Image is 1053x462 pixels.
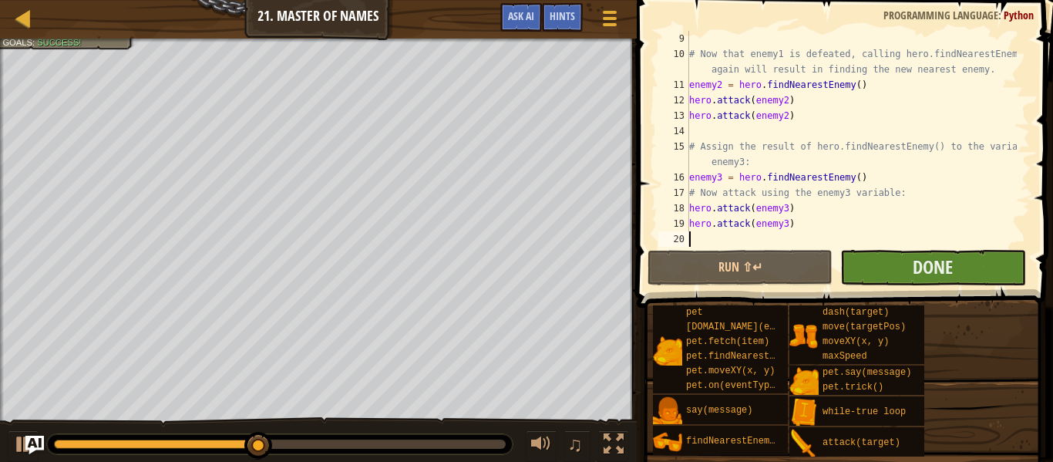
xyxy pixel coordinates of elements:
[658,31,689,46] div: 9
[508,8,534,23] span: Ask AI
[686,405,752,416] span: say(message)
[648,250,833,285] button: Run ⇧↵
[1004,8,1034,22] span: Python
[658,231,689,247] div: 20
[686,322,797,332] span: [DOMAIN_NAME](enemy)
[658,108,689,123] div: 13
[25,436,44,454] button: Ask AI
[8,430,39,462] button: Ctrl + P: Play
[913,255,953,279] span: Done
[564,430,590,462] button: ♫
[653,336,682,366] img: portrait.png
[686,366,775,376] span: pet.moveXY(x, y)
[653,396,682,426] img: portrait.png
[883,8,998,22] span: Programming language
[823,336,889,347] span: moveXY(x, y)
[686,336,769,347] span: pet.fetch(item)
[686,307,703,318] span: pet
[653,427,682,457] img: portrait.png
[658,77,689,93] div: 11
[658,170,689,185] div: 16
[658,185,689,201] div: 17
[658,46,689,77] div: 10
[823,367,911,378] span: pet.say(message)
[789,429,819,458] img: portrait.png
[998,8,1004,22] span: :
[500,3,542,32] button: Ask AI
[823,307,889,318] span: dash(target)
[590,3,629,39] button: Show game menu
[823,437,900,448] span: attack(target)
[598,430,629,462] button: Toggle fullscreen
[823,406,906,417] span: while-true loop
[658,201,689,216] div: 18
[686,380,830,391] span: pet.on(eventType, handler)
[526,430,557,462] button: Adjust volume
[840,250,1025,285] button: Done
[823,322,906,332] span: move(targetPos)
[658,216,689,231] div: 19
[686,436,786,447] span: findNearestEnemy()
[658,123,689,139] div: 14
[789,322,819,351] img: portrait.png
[658,139,689,170] div: 15
[789,398,819,427] img: portrait.png
[567,433,583,456] span: ♫
[550,8,575,23] span: Hints
[823,351,867,362] span: maxSpeed
[658,93,689,108] div: 12
[823,382,883,393] span: pet.trick()
[686,351,836,362] span: pet.findNearestByType(type)
[789,367,819,396] img: portrait.png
